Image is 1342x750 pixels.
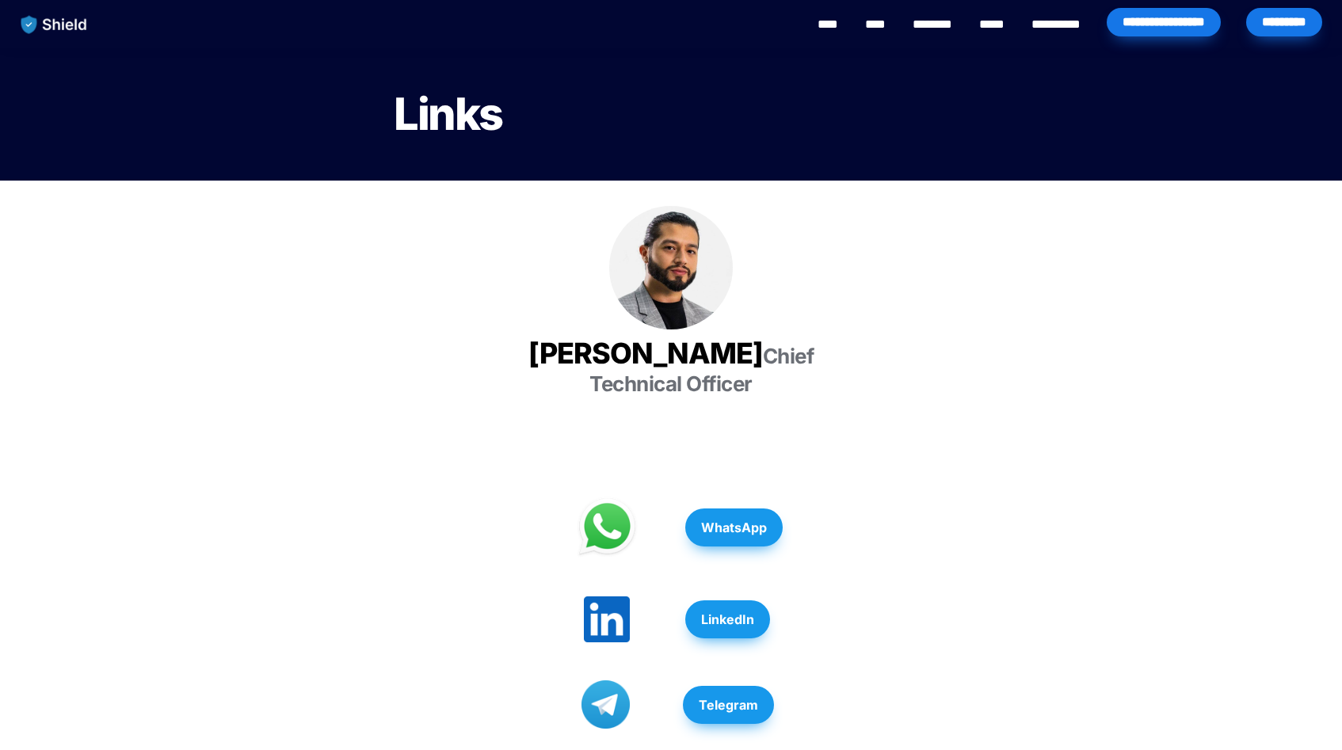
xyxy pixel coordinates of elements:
strong: WhatsApp [701,520,767,535]
button: Telegram [683,686,774,724]
span: Links [394,87,502,141]
strong: LinkedIn [701,611,754,627]
img: website logo [13,8,95,41]
a: Telegram [683,678,774,732]
a: WhatsApp [685,501,783,554]
button: LinkedIn [685,600,770,638]
a: LinkedIn [685,592,770,646]
strong: Telegram [699,697,758,713]
span: Chief Technical Officer [589,344,818,396]
button: WhatsApp [685,508,783,546]
span: [PERSON_NAME] [528,336,763,371]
